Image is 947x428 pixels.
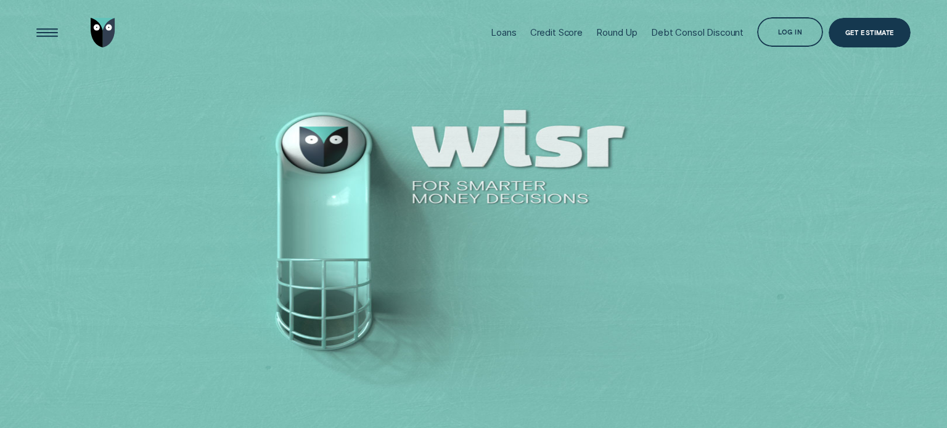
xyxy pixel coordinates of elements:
[829,18,911,47] a: Get Estimate
[530,26,583,38] div: Credit Score
[596,26,637,38] div: Round Up
[491,26,516,38] div: Loans
[651,26,744,38] div: Debt Consol Discount
[32,18,62,47] button: Open Menu
[91,18,115,47] img: Wisr
[757,17,823,47] button: Log in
